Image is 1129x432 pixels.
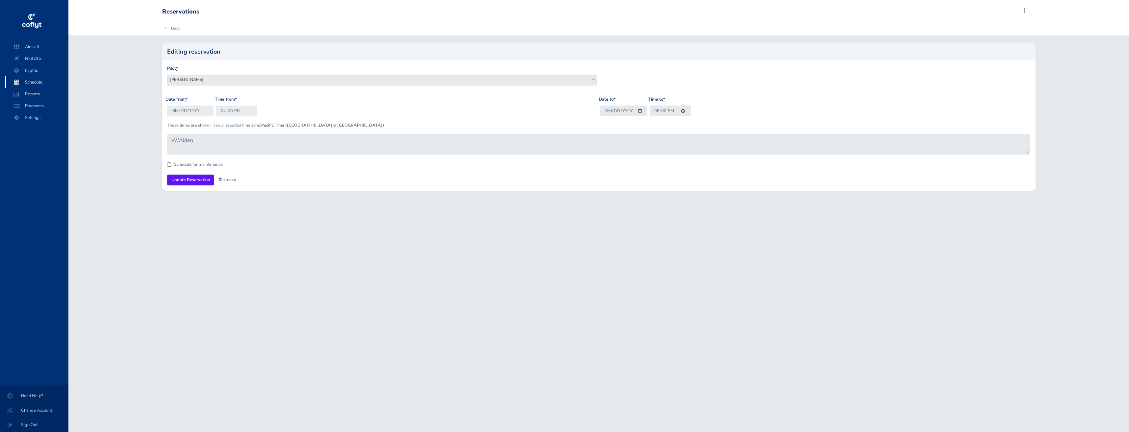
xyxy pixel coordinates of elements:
[21,12,42,31] img: coflyt logo
[648,96,665,103] label: Time to
[176,65,178,71] abbr: required
[167,65,178,72] label: Pilot
[12,41,62,53] span: Aircraft
[12,88,62,100] span: Reports
[12,112,62,124] span: Settings
[663,96,665,102] abbr: required
[12,53,62,64] span: N7829G
[167,75,597,85] span: Ryan Boedeker
[167,134,1031,155] textarea: W/Aiden
[218,177,236,182] a: remove
[261,122,384,128] b: Pacific Time ([GEOGRAPHIC_DATA] & [GEOGRAPHIC_DATA])
[215,96,237,103] label: Time from
[167,122,1031,129] p: These times are shown in your selected time zone:
[165,96,188,103] label: Date from
[162,8,199,15] div: Reservations
[235,96,237,102] abbr: required
[167,175,214,185] input: Update Reservation
[167,75,597,84] span: Ryan Boedeker
[12,64,62,76] span: Flights
[8,419,61,431] span: Sign Out
[599,96,615,103] label: Date to
[186,96,188,102] abbr: required
[12,100,62,112] span: Payments
[8,390,61,402] span: Need Help?
[162,21,180,36] a: Back
[12,76,62,88] span: Schedule
[8,404,61,416] span: Change Account
[167,49,1031,55] h2: Editing reservation
[174,162,223,167] label: Schedule for maintenance
[614,96,615,102] abbr: required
